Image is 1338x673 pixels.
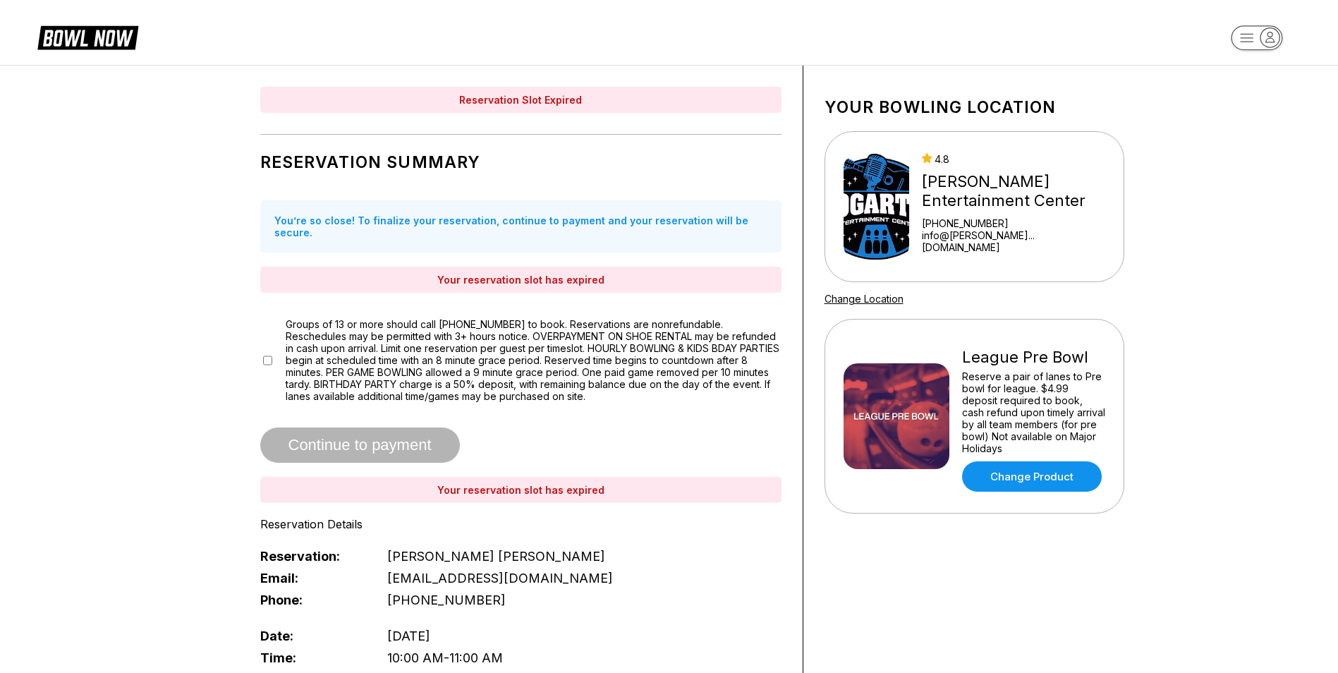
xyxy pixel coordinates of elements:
span: 10:00 AM - 11:00 AM [387,650,503,665]
span: Email: [260,571,365,586]
a: Change Product [962,461,1102,492]
div: 4.8 [922,153,1105,165]
img: Bogart's Entertainment Center [844,154,909,260]
span: [EMAIL_ADDRESS][DOMAIN_NAME] [387,571,613,586]
span: Phone: [260,593,365,607]
div: Your reservation slot has expired [260,477,781,503]
div: Reservation Slot Expired [260,87,781,113]
span: Reservation: [260,549,365,564]
span: Time: [260,650,365,665]
div: Reserve a pair of lanes to Pre bowl for league. $4.99 deposit required to book, cash refund upon ... [962,370,1105,454]
div: Your reservation slot has expired [260,267,781,293]
a: Change Location [825,293,904,305]
span: [PHONE_NUMBER] [387,593,506,607]
img: League Pre Bowl [844,363,949,469]
div: [PERSON_NAME] Entertainment Center [922,172,1105,210]
h1: Reservation Summary [260,152,781,172]
h1: Your bowling location [825,97,1124,117]
div: You’re so close! To finalize your reservation, continue to payment and your reservation will be s... [260,200,781,253]
div: [PHONE_NUMBER] [922,217,1105,229]
span: Date: [260,629,365,643]
a: info@[PERSON_NAME]...[DOMAIN_NAME] [922,229,1105,253]
div: Reservation Details [260,517,781,531]
span: Groups of 13 or more should call [PHONE_NUMBER] to book. Reservations are nonrefundable. Reschedu... [286,318,781,402]
span: [PERSON_NAME] [PERSON_NAME] [387,549,605,564]
div: League Pre Bowl [962,348,1105,367]
span: [DATE] [387,629,430,643]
